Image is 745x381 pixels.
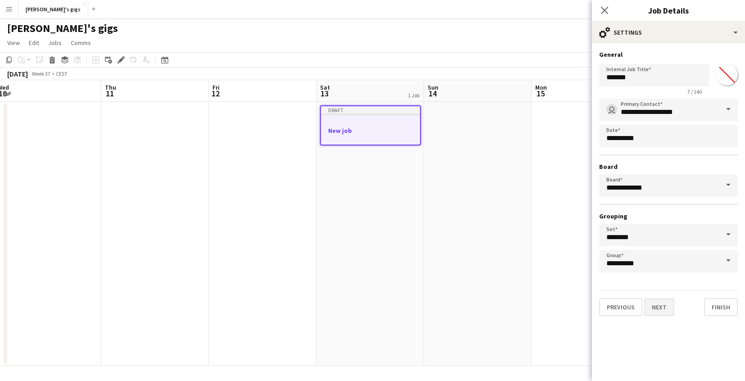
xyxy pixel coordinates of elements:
button: [PERSON_NAME]'s gigs [18,0,88,18]
button: Previous [599,298,642,316]
span: 7 / 140 [680,88,709,95]
a: View [4,37,23,49]
h1: [PERSON_NAME]'s gigs [7,22,118,35]
span: Mon [535,83,547,91]
a: Jobs [45,37,65,49]
span: 14 [426,88,438,99]
span: 13 [319,88,330,99]
span: 11 [104,88,116,99]
app-job-card: DraftNew job [320,105,421,145]
h3: Board [599,163,738,171]
div: Draft [321,106,420,113]
h3: Job Details [592,5,745,16]
span: 12 [211,88,220,99]
span: Week 37 [30,70,52,77]
span: Thu [105,83,116,91]
h3: Grouping [599,212,738,220]
a: Edit [25,37,43,49]
button: Finish [704,298,738,316]
div: Settings [592,22,745,43]
button: Next [644,298,674,316]
h3: General [599,50,738,59]
span: Comms [71,39,91,47]
span: View [7,39,20,47]
span: Sun [428,83,438,91]
span: 15 [534,88,547,99]
span: Fri [212,83,220,91]
a: Comms [67,37,95,49]
div: [DATE] [7,69,28,78]
span: Edit [29,39,39,47]
h3: New job [321,127,420,135]
div: CEST [56,70,68,77]
div: 1 Job [408,92,420,99]
span: Jobs [48,39,62,47]
span: Sat [320,83,330,91]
